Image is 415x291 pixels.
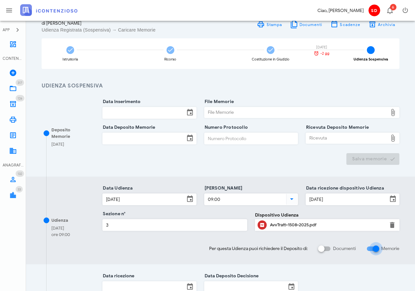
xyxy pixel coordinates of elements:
[16,170,24,177] span: Distintivo
[16,79,24,86] span: Distintivo
[205,107,388,118] div: File Memorie
[258,220,267,230] button: Clicca per aprire un'anteprima del file o scaricarlo
[42,82,399,90] h3: Udienza Sospensiva
[20,4,77,16] img: logo-text-2x.png
[203,99,234,105] label: File Memorie
[270,220,384,230] div: Clicca per aprire un'anteprima del file o scaricarlo
[304,185,384,192] label: Data ricezione dispositivo Udienza
[310,46,333,49] div: [DATE]
[51,217,68,224] div: Udienza
[320,52,329,55] span: -2 gg
[306,133,388,143] div: Ricevuta
[364,20,399,29] button: Archivia
[164,58,176,61] div: Ricorso
[16,186,23,192] span: Distintivo
[366,3,382,18] button: SD
[255,212,299,218] label: Dispositivo Udienza
[18,187,21,192] span: 33
[3,162,23,168] div: ANAGRAFICA
[205,194,285,205] input: Ora Udienza
[378,22,395,27] span: Archivia
[42,27,217,33] div: Udienza Registrata (Sospensiva) → Caricare Memorie
[205,133,298,144] input: Numero Protocollo
[51,141,64,148] div: [DATE]
[388,221,396,229] button: Elimina
[3,56,23,61] div: CONTENZIOSO
[266,22,282,27] span: Stampa
[333,245,356,252] label: Documenti
[51,127,85,139] div: Deposito Memorie
[18,81,22,85] span: 317
[390,4,396,10] span: Distintivo
[253,20,286,29] a: Stampa
[327,20,365,29] button: Scadenze
[203,124,248,131] label: Numero Protocollo
[382,3,397,18] button: Distintivo
[252,58,289,61] div: Costituzione in Giudizio
[62,58,78,61] div: Istruttoria
[209,245,308,252] span: Per questa Udienza puoi richiedere il Deposito di:
[18,172,22,176] span: 132
[286,20,327,29] button: Documenti
[203,185,243,192] label: [PERSON_NAME]
[270,222,384,228] div: AvvTratt-1508-2025.pdf
[354,58,388,61] div: Udienza Sospensiva
[317,7,364,14] div: Ciao, [PERSON_NAME]
[101,211,126,217] label: Sezione n°
[18,96,22,100] span: 126
[381,245,399,252] label: Memorie
[101,185,133,192] label: Data Udienza
[299,22,323,27] span: Documenti
[368,5,380,16] span: SD
[367,46,375,54] span: 4
[103,219,247,231] input: Sezione n°
[42,20,217,27] div: di [PERSON_NAME]
[51,225,70,231] div: [DATE]
[304,124,369,131] label: Ricevuta Deposito Memorie
[340,22,360,27] span: Scadenze
[16,95,24,101] span: Distintivo
[51,231,70,238] div: ore 09:00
